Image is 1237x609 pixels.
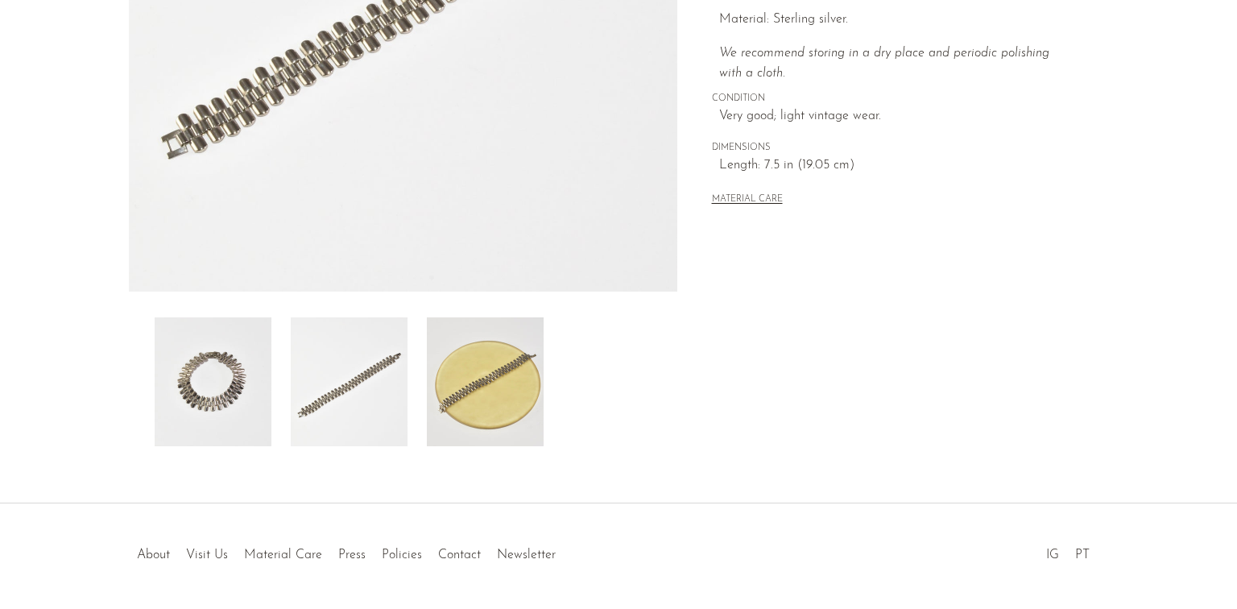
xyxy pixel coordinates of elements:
[719,47,1049,81] i: We recommend storing in a dry place and periodic polishing with a cloth.
[712,141,1074,155] span: DIMENSIONS
[1046,549,1059,561] a: IG
[1038,536,1098,566] ul: Social Medias
[382,549,422,561] a: Policies
[712,92,1074,106] span: CONDITION
[719,106,1074,127] span: Very good; light vintage wear.
[244,549,322,561] a: Material Care
[338,549,366,561] a: Press
[291,317,408,446] img: Bar Link Bracelet
[137,549,170,561] a: About
[712,194,783,206] button: MATERIAL CARE
[129,536,564,566] ul: Quick links
[719,10,1074,31] p: Material: Sterling silver.
[719,155,1074,176] span: Length: 7.5 in (19.05 cm)
[1075,549,1090,561] a: PT
[427,317,544,446] img: Bar Link Bracelet
[186,549,228,561] a: Visit Us
[438,549,481,561] a: Contact
[155,317,271,446] img: Bar Link Bracelet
